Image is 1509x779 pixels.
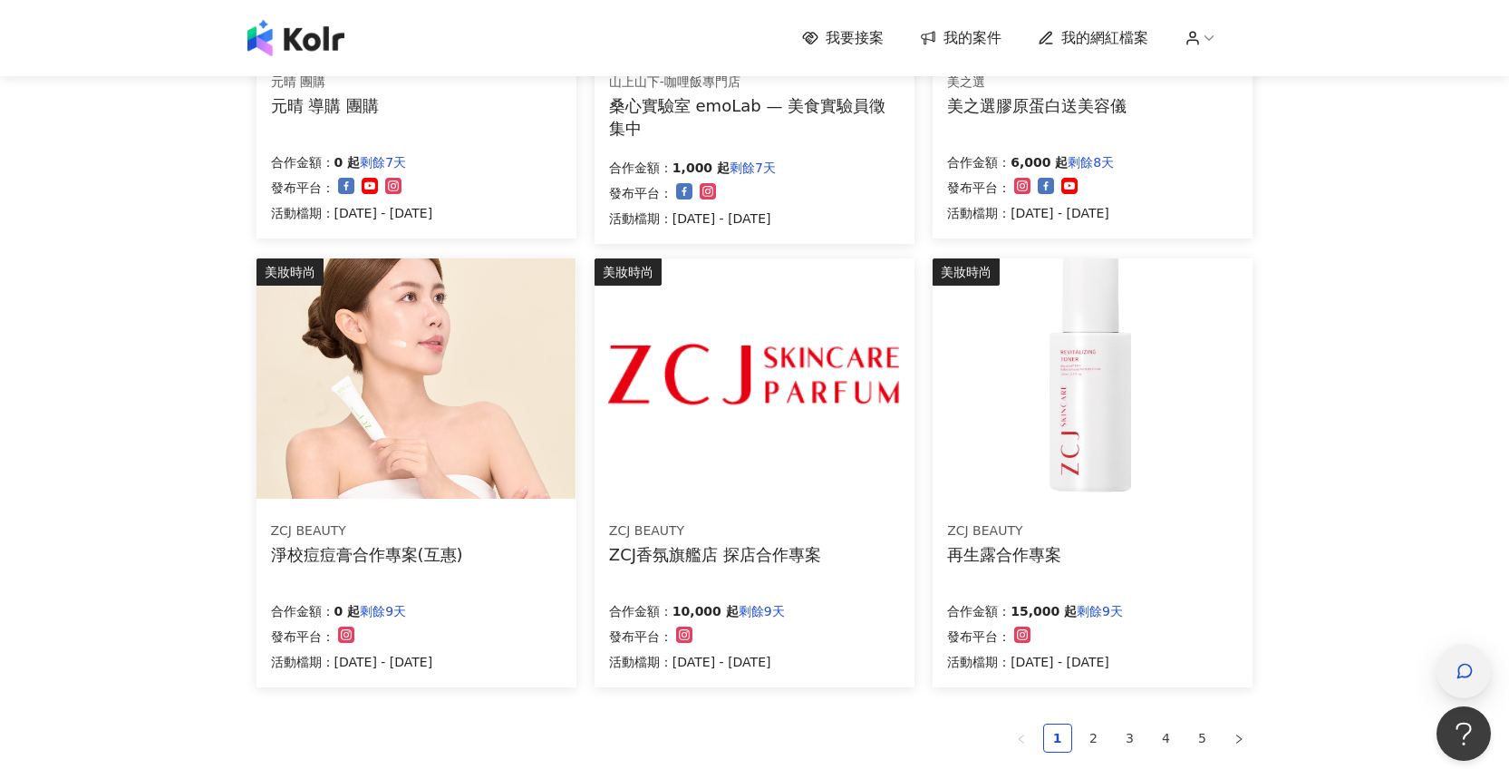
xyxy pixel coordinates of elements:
p: 活動檔期：[DATE] - [DATE] [947,202,1114,224]
div: ZCJ香氛旗艦店 探店合作專案 [609,543,821,566]
a: 5 [1189,725,1216,752]
div: 美妝時尚 [256,258,324,286]
a: 我的案件 [920,28,1001,48]
p: 剩餘8天 [1068,151,1114,173]
img: logo [247,20,344,56]
span: 我的案件 [943,28,1001,48]
li: 4 [1152,724,1181,753]
p: 活動檔期：[DATE] - [DATE] [609,208,776,229]
div: ZCJ BEAUTY [609,522,821,540]
div: 美之選膠原蛋白送美容儀 [947,94,1127,117]
iframe: Help Scout Beacon - Open [1436,706,1491,761]
span: 我的網紅檔案 [1061,28,1148,48]
div: 美妝時尚 [595,258,662,286]
p: 活動檔期：[DATE] - [DATE] [271,651,433,673]
button: left [1007,724,1036,753]
li: 3 [1116,724,1145,753]
a: 2 [1080,725,1108,752]
div: ZCJ BEAUTY [271,522,463,540]
p: 1,000 起 [672,157,730,179]
p: 發布平台： [609,182,672,204]
p: 合作金額： [947,600,1011,622]
img: 淨校痘痘膏 [256,258,576,499]
div: ZCJ BEAUTY [947,522,1061,540]
span: right [1233,734,1244,745]
p: 活動檔期：[DATE] - [DATE] [271,202,433,224]
p: 發布平台： [947,626,1011,648]
button: right [1224,724,1253,753]
p: 合作金額： [947,151,1011,173]
p: 剩餘7天 [730,157,776,179]
p: 合作金額： [609,157,672,179]
li: Next Page [1224,724,1253,753]
li: 2 [1079,724,1108,753]
p: 剩餘7天 [360,151,406,173]
p: 剩餘9天 [1077,600,1123,622]
p: 0 起 [334,600,361,622]
p: 合作金額： [271,151,334,173]
li: Previous Page [1007,724,1036,753]
div: 桑心實驗室 emoLab — 美食實驗員徵集中 [609,94,900,140]
p: 剩餘9天 [739,600,785,622]
div: 美之選 [947,73,1127,92]
p: 0 起 [334,151,361,173]
p: 發布平台： [947,177,1011,199]
span: left [1016,734,1027,745]
li: 5 [1188,724,1217,753]
p: 10,000 起 [672,600,739,622]
p: 活動檔期：[DATE] - [DATE] [947,651,1123,673]
a: 我要接案 [802,28,884,48]
div: 元晴 導購 團購 [271,94,379,117]
p: 合作金額： [609,600,672,622]
img: 再生微導晶露 [933,258,1252,499]
div: 美妝時尚 [933,258,1000,286]
div: 元晴 團購 [271,73,379,92]
a: 4 [1153,725,1180,752]
img: ZCJ香氛旗艦店 探店 [595,258,914,499]
div: 淨校痘痘膏合作專案(互惠) [271,543,463,566]
a: 1 [1044,725,1071,752]
p: 活動檔期：[DATE] - [DATE] [609,651,785,673]
p: 剩餘9天 [360,600,406,622]
p: 發布平台： [609,626,672,648]
p: 發布平台： [271,177,334,199]
p: 合作金額： [271,600,334,622]
p: 發布平台： [271,626,334,648]
li: 1 [1043,724,1072,753]
div: 山上山下-咖哩飯專門店 [609,73,899,92]
div: 再生露合作專案 [947,543,1061,566]
span: 我要接案 [826,28,884,48]
a: 我的網紅檔案 [1038,28,1148,48]
p: 6,000 起 [1011,151,1068,173]
a: 3 [1117,725,1144,752]
p: 15,000 起 [1011,600,1077,622]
